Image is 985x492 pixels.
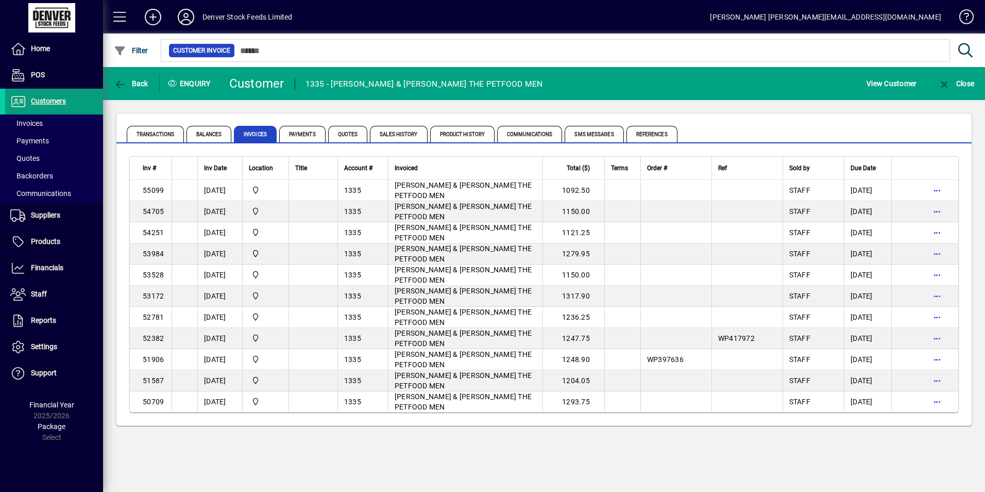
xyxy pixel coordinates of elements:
span: References [626,126,677,142]
div: 1335 - [PERSON_NAME] & [PERSON_NAME] THE PETFOOD MEN [305,76,543,92]
span: [PERSON_NAME] & [PERSON_NAME] THE PETFOOD MEN [395,392,532,411]
span: 1335 [344,250,361,258]
div: Location [249,162,282,174]
span: Inv Date [204,162,227,174]
span: STAFF [789,271,810,279]
a: Communications [5,185,103,202]
span: Staff [31,290,47,298]
span: STAFF [789,207,810,216]
button: Back [111,74,151,93]
button: More options [929,288,945,304]
span: 50709 [143,398,164,406]
button: More options [929,351,945,368]
div: Total ($) [549,162,599,174]
button: Profile [169,8,202,26]
div: Invoiced [395,162,536,174]
span: STAFF [789,250,810,258]
span: 1335 [344,207,361,216]
a: Quotes [5,150,103,167]
span: SMS Messages [565,126,623,142]
td: [DATE] [844,328,891,349]
span: 55099 [143,186,164,194]
button: More options [929,245,945,262]
span: 52382 [143,334,164,342]
span: Payments [10,137,49,145]
div: Title [295,162,331,174]
div: Due Date [851,162,885,174]
span: Location [249,162,273,174]
a: POS [5,62,103,88]
span: [PERSON_NAME] & [PERSON_NAME] THE PETFOOD MEN [395,287,532,305]
a: Knowledge Base [952,2,972,36]
button: Close [936,74,977,93]
span: STAFF [789,228,810,237]
span: DENVER STOCKFEEDS LTD [249,269,282,281]
button: More options [929,330,945,347]
span: [PERSON_NAME] & [PERSON_NAME] THE PETFOOD MEN [395,223,532,242]
button: More options [929,372,945,389]
td: [DATE] [197,180,242,201]
span: Financials [31,264,63,272]
span: DENVER STOCKFEEDS LTD [249,311,282,323]
td: [DATE] [844,243,891,265]
span: POS [31,71,45,79]
span: Ref [718,162,727,174]
span: [PERSON_NAME] & [PERSON_NAME] THE PETFOOD MEN [395,266,532,284]
span: 1335 [344,398,361,406]
td: 1293.75 [542,391,604,412]
span: Order # [647,162,667,174]
app-page-header-button: Back [103,74,160,93]
a: Support [5,360,103,386]
div: Order # [647,162,705,174]
td: [DATE] [197,222,242,243]
td: [DATE] [197,286,242,307]
span: Product History [430,126,495,142]
a: Home [5,36,103,62]
span: Balances [186,126,231,142]
span: DENVER STOCKFEEDS LTD [249,396,282,407]
button: More options [929,224,945,241]
span: WP397636 [647,355,684,364]
span: Close [938,79,974,88]
span: 1335 [344,292,361,300]
td: [DATE] [844,222,891,243]
td: 1317.90 [542,286,604,307]
td: [DATE] [197,307,242,328]
td: 1092.50 [542,180,604,201]
span: [PERSON_NAME] & [PERSON_NAME] THE PETFOOD MEN [395,181,532,200]
td: [DATE] [197,349,242,370]
td: 1236.25 [542,307,604,328]
span: 1335 [344,334,361,342]
span: 1335 [344,186,361,194]
td: [DATE] [197,370,242,391]
span: Products [31,237,60,245]
span: [PERSON_NAME] & [PERSON_NAME] THE PETFOOD MEN [395,329,532,348]
span: [PERSON_NAME] & [PERSON_NAME] THE PETFOOD MEN [395,202,532,221]
span: [PERSON_NAME] & [PERSON_NAME] THE PETFOOD MEN [395,371,532,390]
td: [DATE] [844,286,891,307]
td: [DATE] [197,265,242,286]
span: STAFF [789,355,810,364]
div: Sold by [789,162,838,174]
button: More options [929,203,945,220]
span: Backorders [10,172,53,180]
span: DENVER STOCKFEEDS LTD [249,375,282,386]
button: More options [929,309,945,325]
span: Sales History [370,126,427,142]
span: Account # [344,162,372,174]
td: 1247.75 [542,328,604,349]
span: Quotes [328,126,368,142]
a: Staff [5,282,103,307]
span: Payments [279,126,326,142]
span: Sold by [789,162,810,174]
span: Communications [497,126,562,142]
span: DENVER STOCKFEEDS LTD [249,248,282,259]
span: 54251 [143,228,164,237]
td: [DATE] [844,201,891,222]
span: Quotes [10,154,40,162]
span: Home [31,44,50,53]
span: DENVER STOCKFEEDS LTD [249,333,282,344]
span: 53528 [143,271,164,279]
span: Inv # [143,162,156,174]
span: Package [38,422,65,431]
